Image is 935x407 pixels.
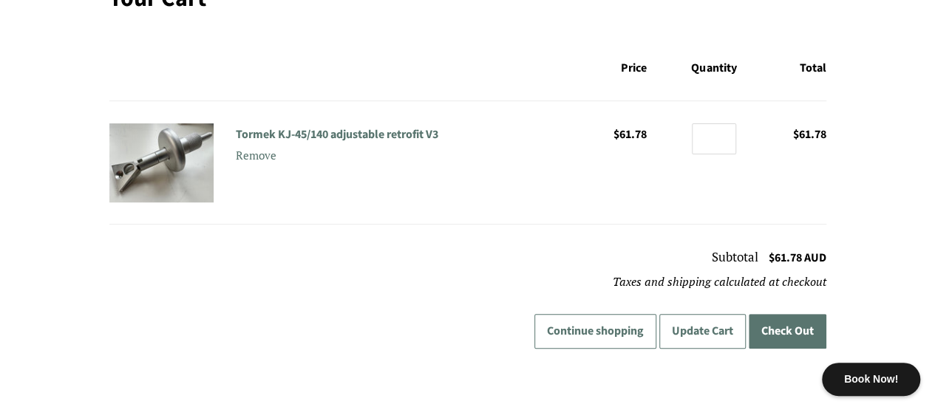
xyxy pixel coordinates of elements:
div: Book Now! [822,363,920,396]
span: $61.78 [793,126,826,143]
small: Remove [236,148,276,163]
span: Price [621,60,647,76]
input: Quantity [692,123,737,154]
span: Subtotal [712,248,758,265]
em: Taxes and shipping calculated at checkout [613,273,826,290]
img: Tormek KJ-45/140 adjustable retrofit V3 [109,123,214,202]
span: $61.78 [613,126,647,143]
span: $61.78 AUD [769,250,826,266]
a: Remove [236,145,467,166]
a: Tormek KJ-45/140 adjustable retrofit V3 [236,127,438,143]
span: Total [800,60,826,76]
button: Check Out [749,314,826,349]
button: Update Cart [659,314,746,349]
a: Continue shopping [534,314,656,349]
span: Quantity [691,60,736,76]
